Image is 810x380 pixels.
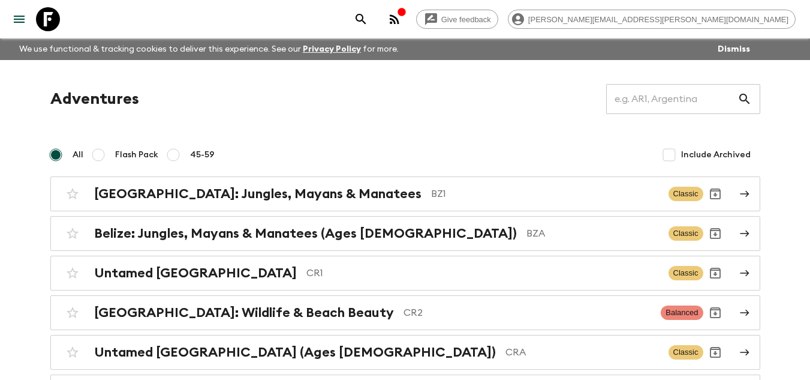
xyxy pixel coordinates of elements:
[404,306,652,320] p: CR2
[14,38,404,60] p: We use functional & tracking cookies to deliver this experience. See our for more.
[94,265,297,281] h2: Untamed [GEOGRAPHIC_DATA]
[50,216,760,251] a: Belize: Jungles, Mayans & Manatees (Ages [DEMOGRAPHIC_DATA])BZAClassicArchive
[669,187,703,201] span: Classic
[669,266,703,280] span: Classic
[703,301,727,325] button: Archive
[522,15,795,24] span: [PERSON_NAME][EMAIL_ADDRESS][PERSON_NAME][DOMAIN_NAME]
[669,226,703,241] span: Classic
[661,306,703,320] span: Balanced
[190,149,215,161] span: 45-59
[94,186,421,202] h2: [GEOGRAPHIC_DATA]: Jungles, Mayans & Manatees
[508,10,796,29] div: [PERSON_NAME][EMAIL_ADDRESS][PERSON_NAME][DOMAIN_NAME]
[703,222,727,246] button: Archive
[416,10,498,29] a: Give feedback
[669,345,703,360] span: Classic
[73,149,83,161] span: All
[94,305,394,321] h2: [GEOGRAPHIC_DATA]: Wildlife & Beach Beauty
[94,345,496,360] h2: Untamed [GEOGRAPHIC_DATA] (Ages [DEMOGRAPHIC_DATA])
[50,295,760,330] a: [GEOGRAPHIC_DATA]: Wildlife & Beach BeautyCR2BalancedArchive
[703,261,727,285] button: Archive
[715,41,753,58] button: Dismiss
[606,82,737,116] input: e.g. AR1, Argentina
[50,176,760,211] a: [GEOGRAPHIC_DATA]: Jungles, Mayans & ManateesBZ1ClassicArchive
[681,149,751,161] span: Include Archived
[50,256,760,291] a: Untamed [GEOGRAPHIC_DATA]CR1ClassicArchive
[7,7,31,31] button: menu
[526,226,659,241] p: BZA
[703,340,727,364] button: Archive
[50,335,760,370] a: Untamed [GEOGRAPHIC_DATA] (Ages [DEMOGRAPHIC_DATA])CRAClassicArchive
[349,7,373,31] button: search adventures
[303,45,361,53] a: Privacy Policy
[431,187,659,201] p: BZ1
[94,226,517,241] h2: Belize: Jungles, Mayans & Manatees (Ages [DEMOGRAPHIC_DATA])
[703,182,727,206] button: Archive
[306,266,659,280] p: CR1
[505,345,659,360] p: CRA
[50,87,139,111] h1: Adventures
[435,15,498,24] span: Give feedback
[115,149,158,161] span: Flash Pack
